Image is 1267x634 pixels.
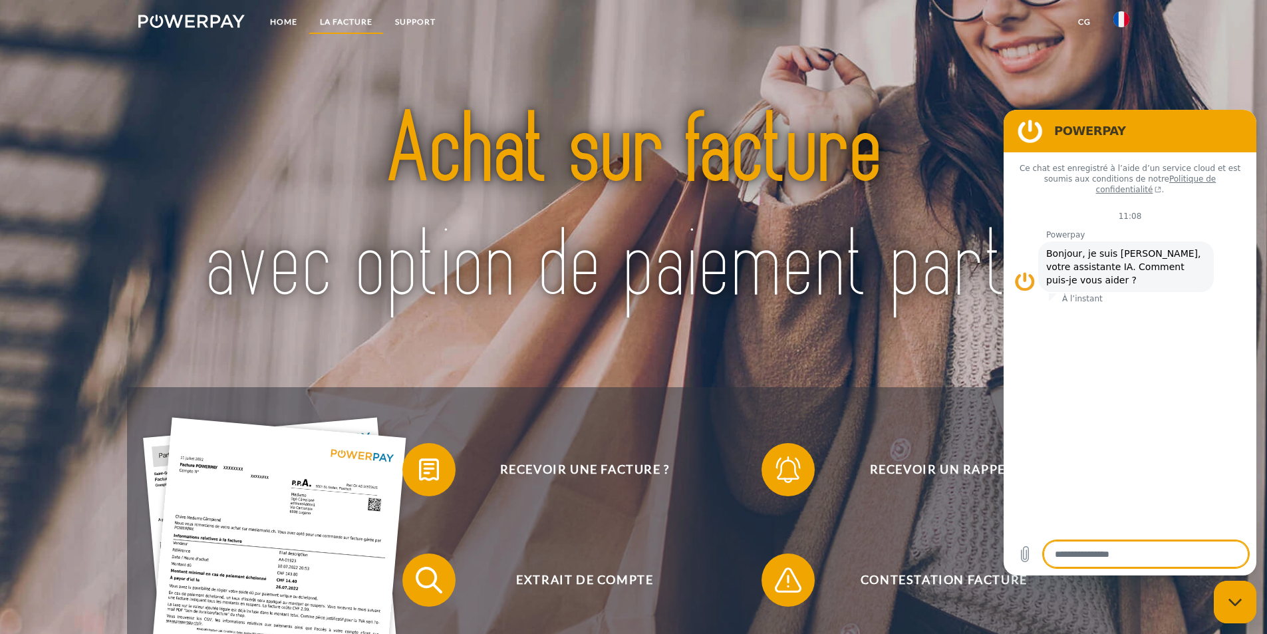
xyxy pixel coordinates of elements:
[762,554,1107,607] button: Contestation Facture
[309,10,384,34] a: LA FACTURE
[402,554,748,607] button: Extrait de compte
[402,443,748,496] button: Recevoir une facture ?
[1067,10,1102,34] a: CG
[412,563,446,597] img: qb_search.svg
[422,443,748,496] span: Recevoir une facture ?
[138,15,245,28] img: logo-powerpay-white.svg
[1214,581,1256,623] iframe: Bouton de lancement de la fenêtre de messagerie, conversation en cours
[772,453,805,486] img: qb_bell.svg
[1004,110,1256,575] iframe: Fenêtre de messagerie
[781,443,1107,496] span: Recevoir un rappel?
[762,443,1107,496] button: Recevoir un rappel?
[187,63,1080,355] img: title-powerpay_fr.svg
[772,563,805,597] img: qb_warning.svg
[1113,11,1129,27] img: fr
[384,10,447,34] a: Support
[412,453,446,486] img: qb_bill.svg
[259,10,309,34] a: Home
[781,554,1107,607] span: Contestation Facture
[422,554,748,607] span: Extrait de compte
